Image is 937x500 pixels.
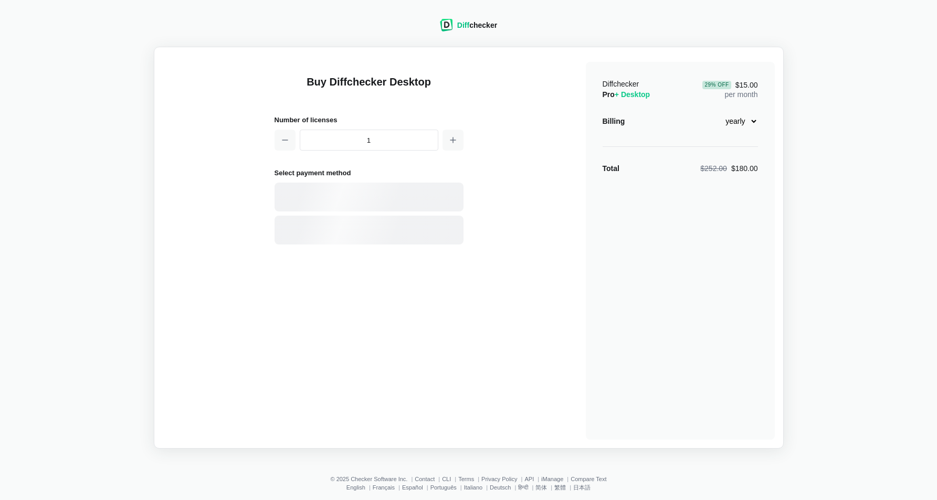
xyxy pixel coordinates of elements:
a: English [346,484,365,491]
a: API [524,476,534,482]
a: Privacy Policy [481,476,517,482]
div: checker [457,20,497,30]
a: 日本語 [573,484,591,491]
a: 繁體 [554,484,566,491]
a: Contact [415,476,435,482]
strong: Total [603,164,619,173]
h2: Number of licenses [275,114,464,125]
h1: Buy Diffchecker Desktop [275,75,464,102]
div: 29 % Off [702,81,731,89]
img: Diffchecker logo [440,19,453,31]
a: Italiano [464,484,482,491]
div: $180.00 [700,163,757,174]
a: Español [402,484,423,491]
a: 简体 [535,484,547,491]
span: Diffchecker [603,80,639,88]
a: Français [373,484,395,491]
a: Terms [458,476,474,482]
input: 1 [300,130,438,151]
span: $252.00 [700,164,727,173]
a: हिन्दी [518,484,528,491]
a: Português [430,484,457,491]
li: © 2025 Checker Software Inc. [330,476,415,482]
a: Compare Text [571,476,606,482]
span: Pro [603,90,650,99]
a: Deutsch [490,484,511,491]
span: $15.00 [702,81,757,89]
div: Billing [603,116,625,126]
span: Diff [457,21,469,29]
a: iManage [541,476,563,482]
a: Diffchecker logoDiffchecker [440,25,497,33]
h2: Select payment method [275,167,464,178]
a: CLI [442,476,451,482]
span: + Desktop [615,90,650,99]
div: per month [702,79,757,100]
